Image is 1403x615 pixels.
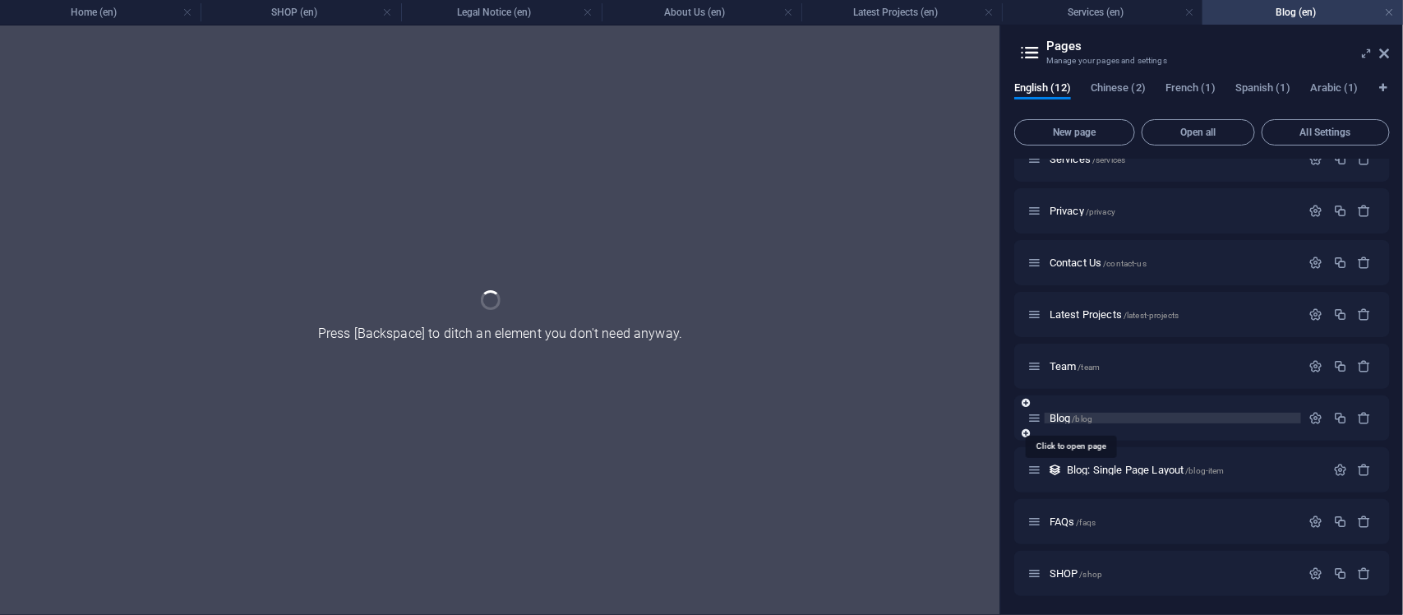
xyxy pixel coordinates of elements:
[1309,307,1323,321] div: Settings
[1104,259,1147,268] span: /contact-us
[1022,127,1128,137] span: New page
[1358,463,1372,477] div: Remove
[1048,463,1062,477] div: This layout is used as a template for all items (e.g. a blog post) of this collection. The conten...
[1045,206,1301,216] div: Privacy/privacy
[1358,515,1372,529] div: Remove
[1091,78,1146,101] span: Chinese (2)
[1333,359,1347,373] div: Duplicate
[801,3,1002,21] h4: Latest Projects (en)
[1358,359,1372,373] div: Remove
[1045,516,1301,527] div: FAQs/faqs
[1358,307,1372,321] div: Remove
[1309,256,1323,270] div: Settings
[1358,411,1372,425] div: Remove
[201,3,401,21] h4: SHOP (en)
[1165,78,1216,101] span: French (1)
[1045,257,1301,268] div: Contact Us/contact-us
[1086,207,1115,216] span: /privacy
[1078,363,1101,372] span: /team
[1050,308,1179,321] span: Click to open page
[1045,154,1301,164] div: Services/services
[1309,411,1323,425] div: Settings
[1309,515,1323,529] div: Settings
[1014,119,1135,146] button: New page
[1046,39,1390,53] h2: Pages
[1045,309,1301,320] div: Latest Projects/latest-projects
[1062,465,1325,475] div: Blog: Single Page Layout/blog-item
[1050,567,1102,580] span: Click to open page
[1333,463,1347,477] div: Settings
[1077,518,1096,527] span: /faqs
[1050,257,1147,269] span: Click to open page
[1050,360,1100,372] span: Click to open page
[401,3,602,21] h4: Legal Notice (en)
[1014,78,1071,101] span: English (12)
[1269,127,1382,137] span: All Settings
[1235,78,1290,101] span: Spanish (1)
[1358,256,1372,270] div: Remove
[1142,119,1255,146] button: Open all
[1333,152,1347,166] div: Duplicate
[1050,412,1092,424] span: Blog
[1149,127,1248,137] span: Open all
[1080,570,1103,579] span: /shop
[1073,414,1093,423] span: /blog
[1262,119,1390,146] button: All Settings
[1050,205,1115,217] span: Click to open page
[1333,307,1347,321] div: Duplicate
[1124,311,1179,320] span: /latest-projects
[1333,411,1347,425] div: Duplicate
[602,3,802,21] h4: About Us (en)
[1202,3,1403,21] h4: Blog (en)
[1050,516,1096,528] span: Click to open page
[1309,359,1323,373] div: Settings
[1045,413,1301,423] div: Blog/blog
[1186,466,1225,475] span: /blog-item
[1309,152,1323,166] div: Settings
[1358,152,1372,166] div: Remove
[1309,566,1323,580] div: Settings
[1358,204,1372,218] div: Remove
[1358,566,1372,580] div: Remove
[1046,53,1357,68] h3: Manage your pages and settings
[1092,155,1125,164] span: /services
[1333,204,1347,218] div: Duplicate
[1333,566,1347,580] div: Duplicate
[1309,204,1323,218] div: Settings
[1333,256,1347,270] div: Duplicate
[1067,464,1225,476] span: Click to open page
[1014,81,1390,113] div: Language Tabs
[1045,568,1301,579] div: SHOP/shop
[1310,78,1359,101] span: Arabic (1)
[1333,515,1347,529] div: Duplicate
[1050,153,1125,165] span: Click to open page
[1002,3,1202,21] h4: Services (en)
[1045,361,1301,372] div: Team/team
